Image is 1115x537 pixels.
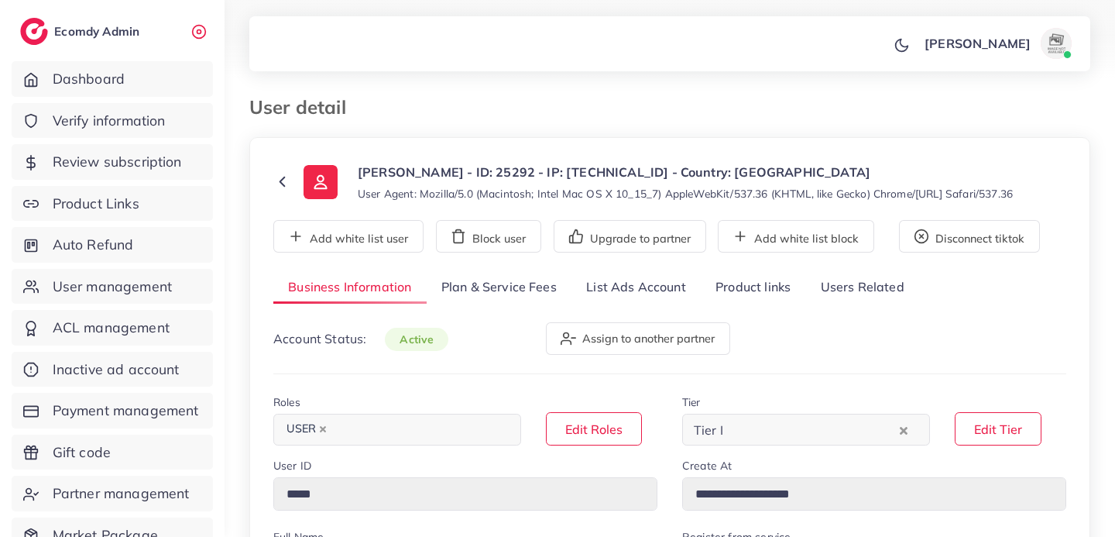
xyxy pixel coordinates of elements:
[53,235,134,255] span: Auto Refund
[436,220,541,253] button: Block user
[12,61,213,97] a: Dashboard
[358,163,1013,181] p: [PERSON_NAME] - ID: 25292 - IP: [TECHNICAL_ID] - Country: [GEOGRAPHIC_DATA]
[53,442,111,463] span: Gift code
[955,412,1041,446] button: Edit Tier
[53,194,139,214] span: Product Links
[249,96,359,119] h3: User detail
[554,220,706,253] button: Upgrade to partner
[335,418,501,442] input: Search for option
[319,425,327,433] button: Deselect USER
[273,458,311,473] label: User ID
[900,421,907,439] button: Clear Selected
[53,111,166,131] span: Verify information
[546,412,642,446] button: Edit Roles
[54,24,143,39] h2: Ecomdy Admin
[718,220,874,253] button: Add white list block
[925,34,1031,53] p: [PERSON_NAME]
[53,152,182,172] span: Review subscription
[12,476,213,511] a: Partner management
[53,277,172,297] span: User management
[20,18,48,45] img: logo
[53,69,125,89] span: Dashboard
[12,103,213,139] a: Verify information
[682,414,930,446] div: Search for option
[805,271,918,305] a: Users Related
[701,271,805,305] a: Product links
[682,458,732,473] label: Create At
[280,418,334,440] span: USER
[899,220,1040,253] button: Disconnect tiktok
[12,269,213,305] a: User management
[728,418,896,442] input: Search for option
[916,28,1078,59] a: [PERSON_NAME]avatar
[12,352,213,387] a: Inactive ad account
[273,394,300,410] label: Roles
[273,220,424,253] button: Add white list user
[53,484,190,504] span: Partner management
[20,18,143,45] a: logoEcomdy Admin
[12,186,213,222] a: Product Links
[1041,28,1072,59] img: avatar
[682,394,701,410] label: Tier
[53,318,170,338] span: ACL management
[53,401,199,421] span: Payment management
[12,435,213,470] a: Gift code
[546,322,730,355] button: Assign to another partner
[12,393,213,429] a: Payment management
[273,414,521,446] div: Search for option
[358,186,1013,201] small: User Agent: Mozilla/5.0 (Macintosh; Intel Mac OS X 10_15_7) AppleWebKit/537.36 (KHTML, like Gecko...
[12,144,213,180] a: Review subscription
[385,328,448,351] span: active
[273,329,448,349] p: Account Status:
[691,418,726,442] span: Tier I
[427,271,571,305] a: Plan & Service Fees
[53,360,180,380] span: Inactive ad account
[571,271,701,305] a: List Ads Account
[273,271,427,305] a: Business Information
[12,310,213,346] a: ACL management
[304,165,338,199] img: ic-user-info.36bf1079.svg
[12,227,213,263] a: Auto Refund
